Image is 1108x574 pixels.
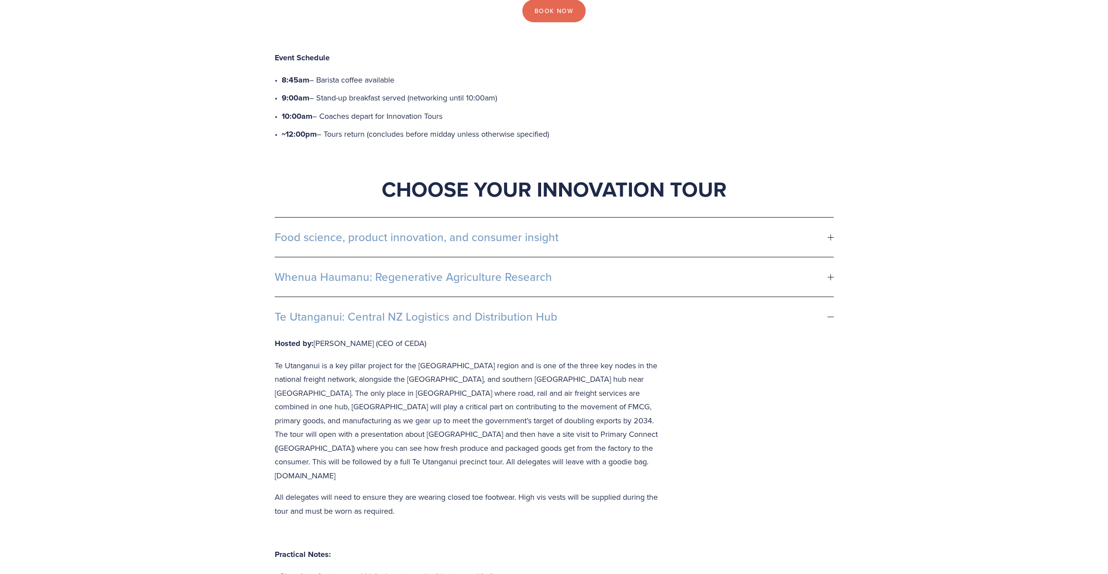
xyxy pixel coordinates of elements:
strong: 8:45am [282,74,309,86]
p: – Stand-up breakfast served (networking until 10:00am) [282,91,834,105]
p: [PERSON_NAME] (CEO of CEDA) [275,336,666,351]
button: Whenua Haumanu: Regenerative Agriculture Research [275,257,834,297]
span: Te Utanganui: Central NZ Logistics and Distribution Hub [275,310,828,323]
p: All delegates will need to ensure they are wearing closed toe footwear. High vis vests will be su... [275,490,666,518]
button: Food science, product innovation, and consumer insight [275,218,834,257]
span: Food science, product innovation, and consumer insight [275,231,828,244]
button: Te Utanganui: Central NZ Logistics and Distribution Hub [275,297,834,336]
span: Whenua Haumanu: Regenerative Agriculture Research [275,270,828,284]
p: – Coaches depart for Innovation Tours [282,109,834,124]
strong: Event Schedule [275,52,330,63]
p: Te Utanganui is a key pillar project for the [GEOGRAPHIC_DATA] region and is one of the three key... [275,359,666,483]
p: – Tours return (concludes before midday unless otherwise specified) [282,127,834,142]
strong: 10:00am [282,111,312,122]
h1: Choose Your Innovation Tour [275,176,834,202]
strong: Practical Notes: [275,549,331,560]
strong: ~12:00pm [282,128,317,140]
a: [DOMAIN_NAME] [275,470,335,481]
strong: 9:00am [282,92,309,104]
p: – Barista coffee available [282,73,834,87]
strong: Hosted by: [275,338,314,349]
